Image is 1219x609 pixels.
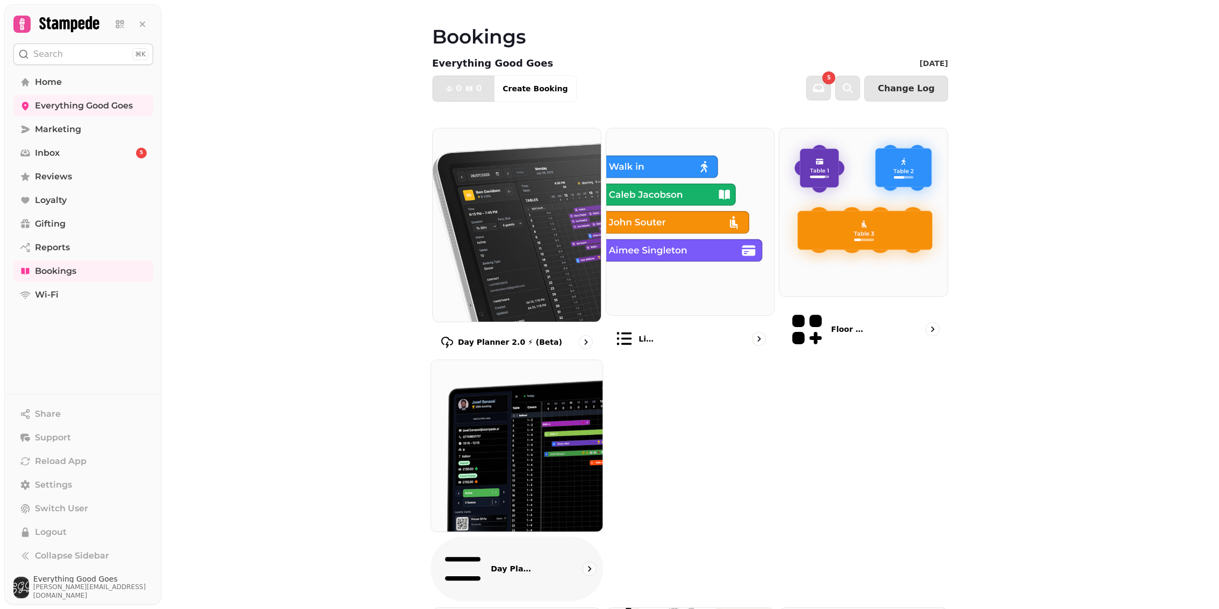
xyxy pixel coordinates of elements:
[433,76,494,102] button: 00
[433,128,601,322] img: Day Planner 2.0 ⚡ (Beta)
[639,334,657,344] p: List view
[13,71,153,93] a: Home
[35,265,76,278] span: Bookings
[580,337,591,347] svg: go to
[35,99,133,112] span: Everything Good Goes
[35,194,67,207] span: Loyalty
[878,84,935,93] span: Change Log
[864,76,948,102] button: Change Log
[13,119,153,140] a: Marketing
[13,545,153,567] button: Collapse Sidebar
[491,563,536,574] p: Day planner (legacy)
[476,84,482,93] span: 0
[35,288,59,301] span: Wi-Fi
[13,521,153,543] button: Logout
[140,149,143,157] span: 5
[13,284,153,306] a: Wi-Fi
[920,58,948,69] p: [DATE]
[35,479,72,491] span: Settings
[13,95,153,117] a: Everything Good Goes
[606,128,775,315] img: List view
[422,351,611,540] img: Day planner (legacy)
[35,241,70,254] span: Reports
[35,455,87,468] span: Reload App
[13,142,153,164] a: Inbox5
[827,75,831,81] span: 5
[584,563,594,574] svg: go to
[779,128,948,296] img: Floor Plans (beta)
[494,76,576,102] button: Create Booking
[35,218,66,230] span: Gifting
[35,123,81,136] span: Marketing
[35,170,72,183] span: Reviews
[13,403,153,425] button: Share
[13,190,153,211] a: Loyalty
[13,213,153,235] a: Gifting
[13,577,29,598] img: User avatar
[13,44,153,65] button: Search⌘K
[33,583,153,600] span: [PERSON_NAME][EMAIL_ADDRESS][DOMAIN_NAME]
[13,451,153,472] button: Reload App
[13,237,153,258] a: Reports
[35,526,67,539] span: Logout
[13,474,153,496] a: Settings
[35,549,109,562] span: Collapse Sidebar
[458,337,562,347] p: Day Planner 2.0 ⚡ (Beta)
[35,431,71,444] span: Support
[33,575,153,583] span: Everything Good Goes
[432,56,553,71] p: Everything Good Goes
[927,324,938,335] svg: go to
[35,502,88,515] span: Switch User
[13,260,153,282] a: Bookings
[33,48,63,61] p: Search
[13,166,153,187] a: Reviews
[13,575,153,600] button: User avatarEverything Good Goes[PERSON_NAME][EMAIL_ADDRESS][DOMAIN_NAME]
[754,334,764,344] svg: go to
[35,76,62,89] span: Home
[13,498,153,519] button: Switch User
[13,427,153,448] button: Support
[606,128,775,358] a: List viewList view
[456,84,462,93] span: 0
[503,85,568,92] span: Create Booking
[831,324,868,335] p: Floor Plans (beta)
[35,147,60,160] span: Inbox
[432,128,601,358] a: Day Planner 2.0 ⚡ (Beta)Day Planner 2.0 ⚡ (Beta)
[431,359,603,601] a: Day planner (legacy)Day planner (legacy)
[35,408,61,421] span: Share
[132,48,148,60] div: ⌘K
[779,128,948,358] a: Floor Plans (beta)Floor Plans (beta)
